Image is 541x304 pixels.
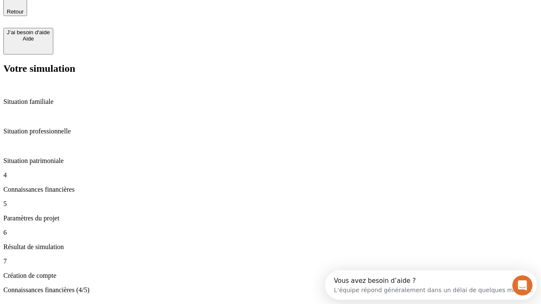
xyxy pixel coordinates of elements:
p: Situation patrimoniale [3,157,538,165]
h2: Votre simulation [3,63,538,74]
p: Création de compte [3,272,538,280]
iframe: Intercom live chat [512,275,533,296]
p: Résultat de simulation [3,243,538,251]
p: 5 [3,200,538,208]
p: Connaissances financières [3,186,538,193]
button: J’ai besoin d'aideAide [3,28,53,54]
div: Ouvrir le Messenger Intercom [3,3,233,27]
div: Aide [7,35,50,42]
p: 7 [3,258,538,265]
p: Paramètres du projet [3,214,538,222]
div: Vous avez besoin d’aide ? [9,7,208,14]
p: Situation familiale [3,98,538,106]
iframe: Intercom live chat discovery launcher [325,270,537,300]
div: L’équipe répond généralement dans un délai de quelques minutes. [9,14,208,23]
p: 6 [3,229,538,236]
p: Connaissances financières (4/5) [3,286,538,294]
div: J’ai besoin d'aide [7,29,50,35]
p: Situation professionnelle [3,128,538,135]
span: Retour [7,8,24,15]
p: 4 [3,171,538,179]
